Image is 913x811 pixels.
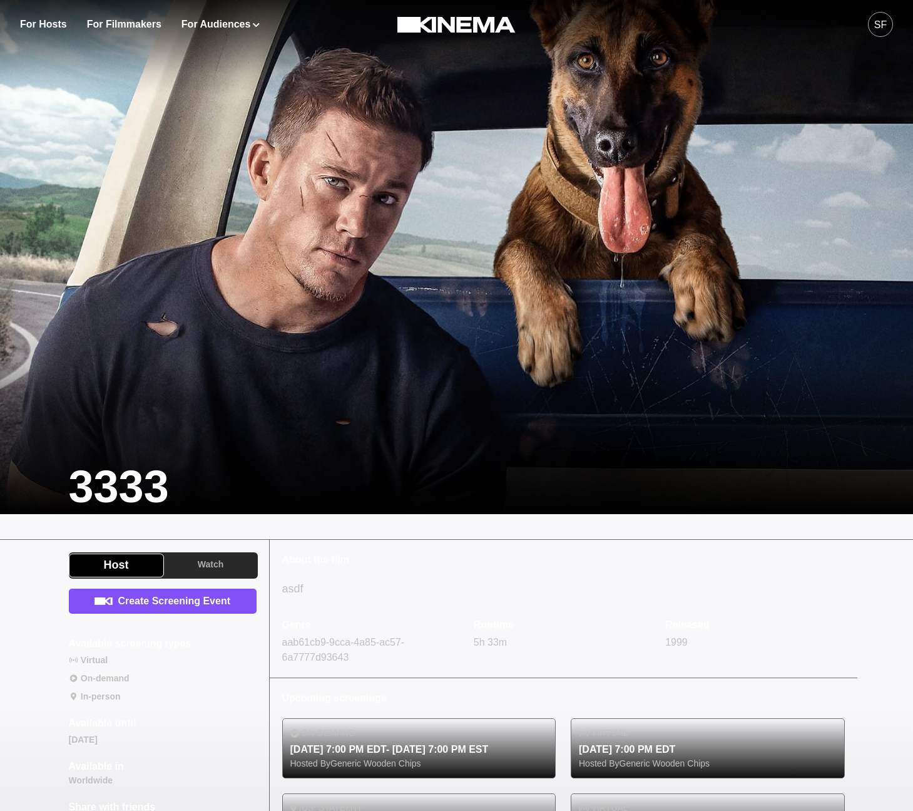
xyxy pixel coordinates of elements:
p: 5h 33m [474,635,653,650]
p: aab61cb9-9cca-4a85-ac57-6a7777d93643 [282,635,461,665]
p: Upcoming screenings [282,691,845,706]
p: Worldwide [69,774,124,787]
p: Genre [282,617,461,633]
button: For Audiences [181,17,260,32]
p: [DATE] 7:00 PM EDT - [DATE] 7:00 PM EST [290,742,548,757]
p: Runtime [474,617,653,633]
p: Virtual [81,654,108,667]
div: SF [874,18,887,33]
p: [DATE] 7:00 PM EDT [579,742,837,757]
p: Available in [69,759,124,774]
p: Available until [69,716,136,731]
p: On-demand [302,726,548,740]
a: Create Screening Event [69,589,257,614]
p: Released [665,617,844,633]
p: Hosted By Generic Wooden Chips [579,757,837,770]
a: On-demand[DATE] 7:00 PM EDT- [DATE] 7:00 PM ESTHosted ByGeneric Wooden Chips [290,726,548,770]
p: In-person [81,690,121,703]
p: [DATE] [69,733,136,746]
a: For Filmmakers [87,17,161,32]
h1: 3333 [69,460,169,514]
p: 1999 [665,635,844,650]
p: Virtual [591,726,837,740]
p: asdf [282,580,845,598]
p: On-demand [81,672,130,685]
a: For Hosts [20,17,67,32]
p: Hosted By Generic Wooden Chips [290,757,548,770]
p: Available screening types [69,636,191,651]
a: Virtual[DATE] 7:00 PM EDTHosted ByGeneric Wooden Chips [579,726,837,770]
p: About the film [282,552,845,567]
